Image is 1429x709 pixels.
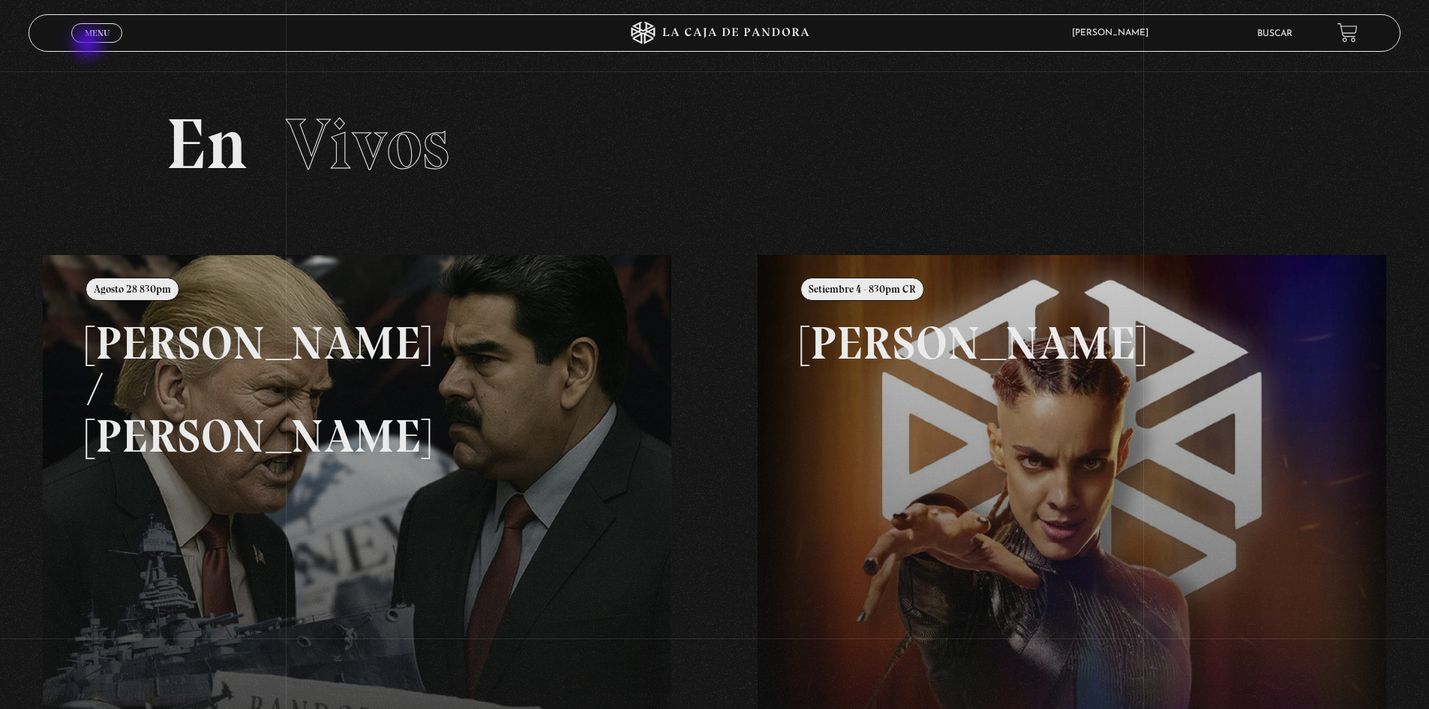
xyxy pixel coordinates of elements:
[80,41,115,52] span: Cerrar
[1337,23,1358,43] a: View your shopping cart
[1064,29,1163,38] span: [PERSON_NAME]
[166,109,1263,180] h2: En
[286,101,449,187] span: Vivos
[85,29,110,38] span: Menu
[1257,29,1292,38] a: Buscar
